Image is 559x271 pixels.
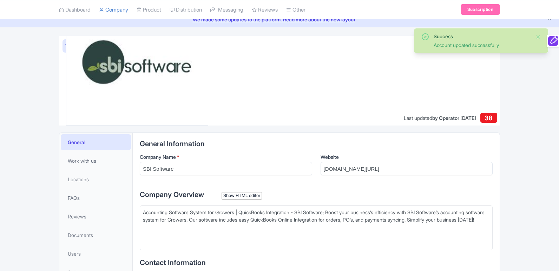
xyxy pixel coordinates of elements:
[434,33,530,40] div: Success
[68,138,85,146] span: General
[404,114,476,122] div: Last updated
[80,7,193,120] img: y2vk0g7cmfkszdaoddtg.jpg
[61,227,131,243] a: Documents
[434,41,530,49] div: Account updated successfully
[535,33,541,41] button: Close
[222,192,262,199] div: Show HTML editor
[68,213,86,220] span: Reviews
[61,134,131,150] a: General
[4,16,555,23] a: We made some updates to the platform. Read more about the new layout
[68,157,96,164] span: Work with us
[68,231,93,239] span: Documents
[63,39,97,53] a: View as visitor
[61,209,131,224] a: Reviews
[68,194,80,202] span: FAQs
[432,115,476,121] span: by Operator [DATE]
[61,153,131,169] a: Work with us
[143,209,489,238] div: Accounting Software System for Growers | QuickBooks Integration - SBI Software; Boost your busine...
[140,140,493,148] h2: General Information
[321,154,339,160] span: Website
[61,171,131,187] a: Locations
[68,250,81,257] span: Users
[140,259,493,266] h2: Contact Information
[461,4,500,15] a: Subscription
[61,190,131,206] a: FAQs
[140,154,176,160] span: Company Name
[61,246,131,262] a: Users
[485,114,492,122] span: 38
[140,190,204,199] span: Company Overview
[68,176,89,183] span: Locations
